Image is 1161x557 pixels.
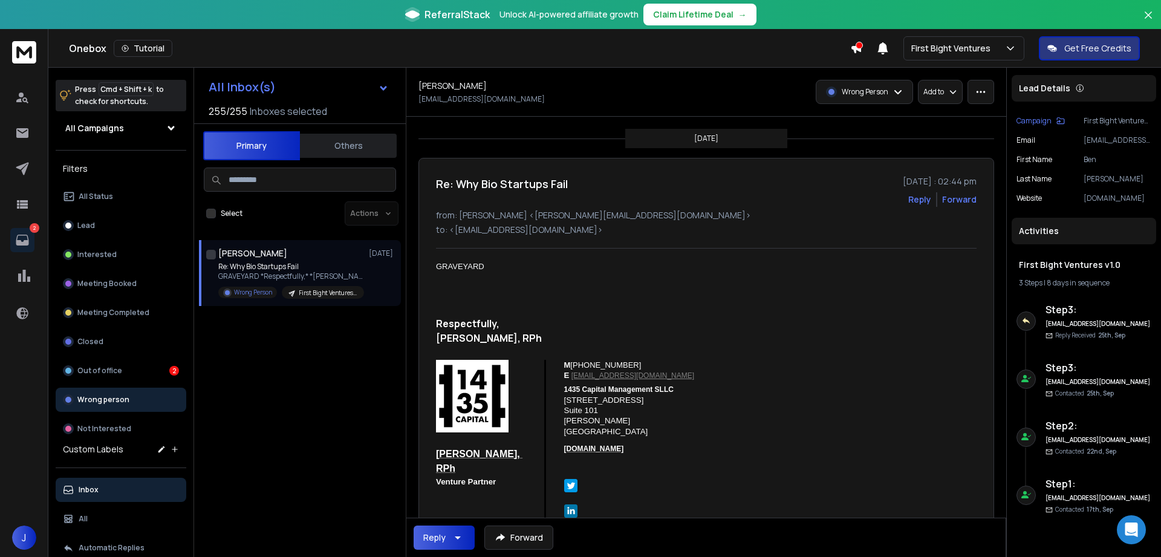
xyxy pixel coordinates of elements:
button: Tutorial [114,40,172,57]
h3: Filters [56,160,186,177]
button: Reply [414,526,475,550]
p: Reply Received [1055,331,1125,340]
div: 2 [169,366,179,376]
label: Select [221,209,242,218]
p: Press to check for shortcuts. [75,83,164,108]
span: 25th, Sep [1087,389,1114,397]
h6: [EMAIL_ADDRESS][DOMAIN_NAME] [1046,435,1151,445]
p: First Bight Ventures [911,42,995,54]
button: Meeting Completed [56,301,186,325]
p: Wrong Person [842,87,888,97]
button: Others [300,132,397,159]
h6: Step 3 : [1046,360,1151,375]
h6: Step 3 : [1046,302,1151,317]
p: Last Name [1016,174,1052,184]
p: Re: Why Bio Startups Fail [218,262,363,272]
button: Reply [908,194,931,206]
p: [EMAIL_ADDRESS][DOMAIN_NAME] [1084,135,1151,145]
p: First Name [1016,155,1052,164]
h1: [PERSON_NAME] [418,80,487,92]
p: Meeting Booked [77,279,137,288]
button: Not Interested [56,417,186,441]
div: Reply [423,532,446,544]
span: 17th, Sep [1087,505,1113,513]
p: All [79,514,88,524]
a: [PERSON_NAME], RPh [436,449,522,474]
button: J [12,526,36,550]
font: [STREET_ADDRESS] Suite 101 [PERSON_NAME][GEOGRAPHIC_DATA] [564,396,648,436]
p: to: <[EMAIL_ADDRESS][DOMAIN_NAME]> [436,224,977,236]
p: Lead Details [1019,82,1070,94]
h1: First Bight Ventures v1.0 [1019,259,1149,271]
button: Campaign [1016,116,1065,126]
p: [DATE] : 02:44 pm [903,175,977,187]
p: All Status [79,192,113,201]
div: Activities [1012,218,1156,244]
p: Wrong person [77,395,129,405]
button: Inbox [56,478,186,502]
a: 2 [10,228,34,252]
p: GRAVEYARD *Respectfully,* *[PERSON_NAME], RPh* [218,272,363,281]
p: First Bight Ventures v1.0 [1084,116,1151,126]
p: Interested [77,250,117,259]
button: All Campaigns [56,116,186,140]
div: Forward [942,194,977,206]
div: Onebox [69,40,850,57]
a: [EMAIL_ADDRESS][DOMAIN_NAME] [571,371,694,380]
p: Meeting Completed [77,308,149,318]
img: uc [564,479,577,492]
h6: [EMAIL_ADDRESS][DOMAIN_NAME] [1046,377,1151,386]
button: Forward [484,526,553,550]
strong: E [564,371,570,380]
h1: All Campaigns [65,122,124,134]
button: Wrong person [56,388,186,412]
p: Lead [77,221,95,230]
h6: [EMAIL_ADDRESS][DOMAIN_NAME] [1046,319,1151,328]
h1: Re: Why Bio Startups Fail [436,175,568,192]
p: First Bight Ventures v1.0 [299,288,357,298]
button: Lead [56,213,186,238]
p: Wrong Person [234,288,272,297]
b: Venture Partner [436,477,496,486]
span: 25th, Sep [1098,331,1125,339]
img: uc [436,360,509,432]
button: Claim Lifetime Deal→ [643,4,756,25]
p: Unlock AI-powered affiliate growth [499,8,639,21]
p: Inbox [79,485,99,495]
h1: All Inbox(s) [209,81,276,93]
h6: Step 1 : [1046,477,1151,491]
p: Automatic Replies [79,543,145,553]
button: Get Free Credits [1039,36,1140,60]
p: Contacted [1055,447,1116,456]
p: Contacted [1055,389,1114,398]
p: [PERSON_NAME] [1084,174,1151,184]
button: All Status [56,184,186,209]
button: Interested [56,243,186,267]
p: Add to [923,87,944,97]
span: Cmd + Shift + k [99,82,154,96]
span: 255 / 255 [209,104,247,119]
p: Campaign [1016,116,1052,126]
span: 3 Steps [1019,278,1042,288]
p: Out of office [77,366,122,376]
p: Not Interested [77,424,131,434]
button: Out of office2 [56,359,186,383]
h1: [PERSON_NAME] [218,247,287,259]
span: → [738,8,747,21]
font: [PHONE_NUMBER] [570,360,641,370]
p: [EMAIL_ADDRESS][DOMAIN_NAME] [418,94,545,104]
p: Email [1016,135,1035,145]
strong: 1435 Capital Management SLLC [564,385,674,394]
p: [DATE] [369,249,396,258]
p: website [1016,194,1042,203]
a: [DOMAIN_NAME] [564,444,624,453]
span: GRAVEYARD [436,262,484,271]
p: from: [PERSON_NAME] <[PERSON_NAME][EMAIL_ADDRESS][DOMAIN_NAME]> [436,209,977,221]
p: Closed [77,337,103,347]
button: All [56,507,186,531]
